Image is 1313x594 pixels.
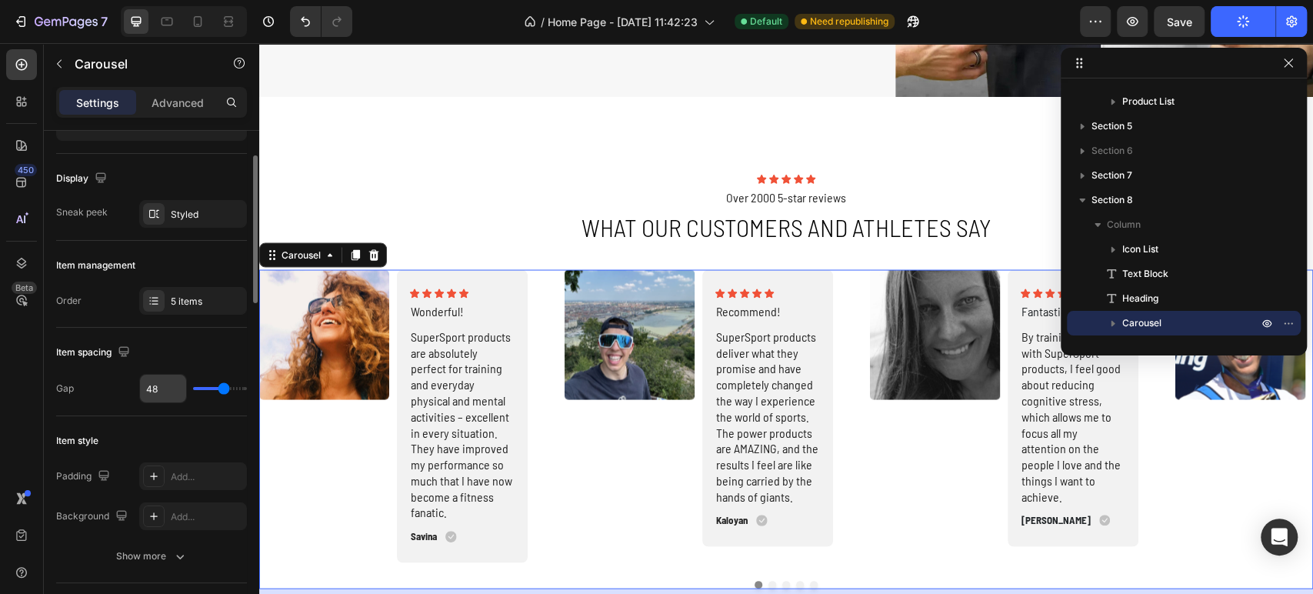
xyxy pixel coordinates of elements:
div: Open Intercom Messenger [1261,519,1298,556]
input: Auto [140,375,186,402]
div: Order [56,294,82,308]
div: Undo/Redo [290,6,352,37]
button: Dot [495,538,503,546]
div: Sneak peek [56,205,108,219]
div: Add... [171,510,243,524]
iframe: Design area [259,43,1313,594]
button: Save [1154,6,1205,37]
div: Show more [116,549,188,564]
div: Carousel [19,205,65,219]
span: Text Block [1122,266,1168,282]
span: Column [1107,217,1141,232]
div: Item management [56,259,135,272]
p: SuperSport products deliver what they promise and have completely changed the way I experience th... [457,285,559,462]
div: Display [56,169,110,189]
span: Section 5 [1091,118,1132,134]
span: Section 7 [1091,168,1132,183]
p: Fantastic! [762,260,865,276]
p: 7 [101,12,108,31]
button: 7 [6,6,115,37]
span: Icon List [1122,242,1158,257]
div: Styled [171,208,243,222]
p: Advanced [152,95,204,111]
p: Kaloyan [457,470,488,483]
button: Show more [56,542,247,570]
div: Background [56,506,131,527]
img: Martino-Goretti-2023-e1671308993120.png [916,226,1046,356]
span: Need republishing [810,15,888,28]
span: Carousel [1122,315,1161,331]
button: Dot [551,538,558,546]
span: Product List [1122,94,1175,109]
div: Item style [56,434,98,448]
div: 5 items [171,295,243,309]
div: Gap [56,382,74,395]
p: [PERSON_NAME] [762,470,831,483]
button: Dot [523,538,531,546]
p: Carousel [75,55,205,73]
span: Default [750,15,782,28]
p: Settings [76,95,119,111]
div: Item spacing [56,342,133,363]
button: Dot [509,538,517,546]
img: kaloyan.png [305,226,435,356]
p: Recommend! [457,260,559,276]
div: Add... [171,470,243,484]
button: Dot [537,538,545,546]
img: Nataliya.jpg [611,226,741,356]
span: Heading [1122,291,1158,306]
div: 450 [15,164,37,176]
span: Section 6 [1091,143,1133,159]
div: Padding [56,466,113,487]
p: By training every day with SuperSport products, I feel good about reducing cognitive stress, whic... [762,285,865,462]
span: Save [1167,15,1192,28]
span: Home Page - [DATE] 11:42:23 [548,14,698,30]
span: / [541,14,545,30]
div: Beta [12,282,37,294]
span: Section 8 [1091,192,1133,208]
